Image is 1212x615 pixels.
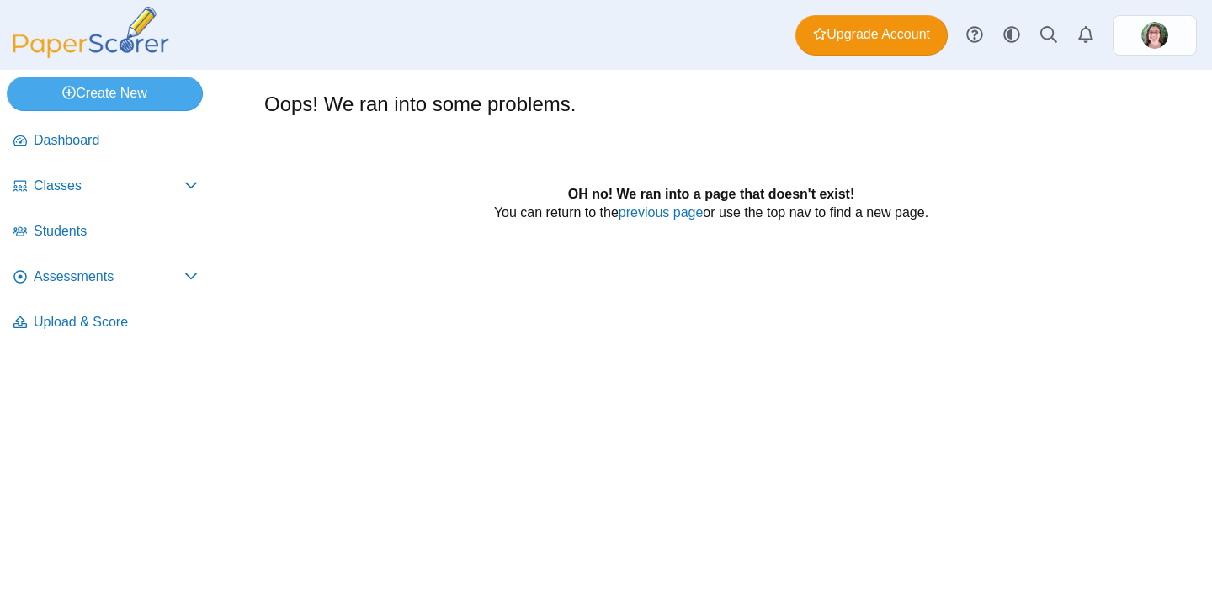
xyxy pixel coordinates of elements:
a: Upload & Score [7,303,205,343]
a: Create New [7,77,203,110]
span: Brooke Kelly [1141,22,1168,49]
a: Assessments [7,257,205,298]
a: Students [7,212,205,252]
h1: Oops! We ran into some problems. [264,90,576,119]
span: Assessments [34,268,184,286]
span: Classes [34,177,184,195]
a: ps.jIrQeq6sXhOn61F0 [1113,15,1197,56]
b: OH no! We ran into a page that doesn't exist! [568,187,854,201]
img: ps.jIrQeq6sXhOn61F0 [1141,22,1168,49]
span: Upgrade Account [813,25,930,44]
a: Alerts [1067,17,1104,54]
img: PaperScorer [7,7,175,58]
div: You can return to the or use the top nav to find a new page. [318,185,1104,241]
a: previous page [619,205,704,220]
span: Dashboard [34,131,198,150]
span: Upload & Score [34,313,198,331]
span: Students [34,222,198,241]
a: Dashboard [7,121,205,162]
a: Upgrade Account [795,15,948,56]
a: PaperScorer [7,46,175,61]
a: Classes [7,167,205,207]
